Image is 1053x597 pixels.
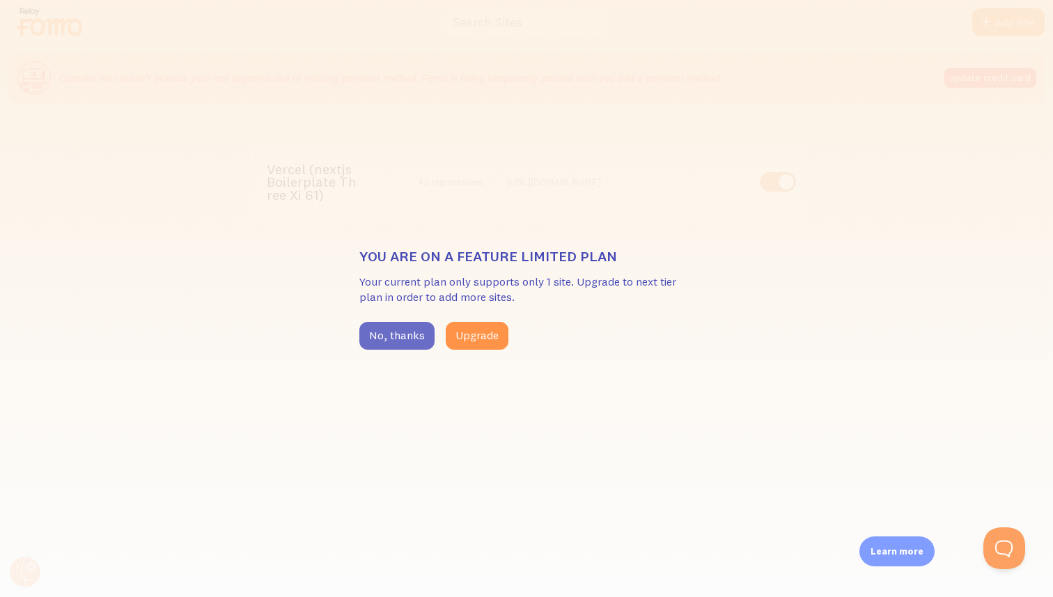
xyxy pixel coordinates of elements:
div: Learn more [859,536,935,566]
button: No, thanks [359,322,435,350]
p: Learn more [871,545,923,558]
iframe: Help Scout Beacon - Open [983,527,1025,569]
h3: You are on a feature limited plan [359,247,694,265]
p: Your current plan only supports only 1 site. Upgrade to next tier plan in order to add more sites. [359,274,694,306]
button: Upgrade [446,322,508,350]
